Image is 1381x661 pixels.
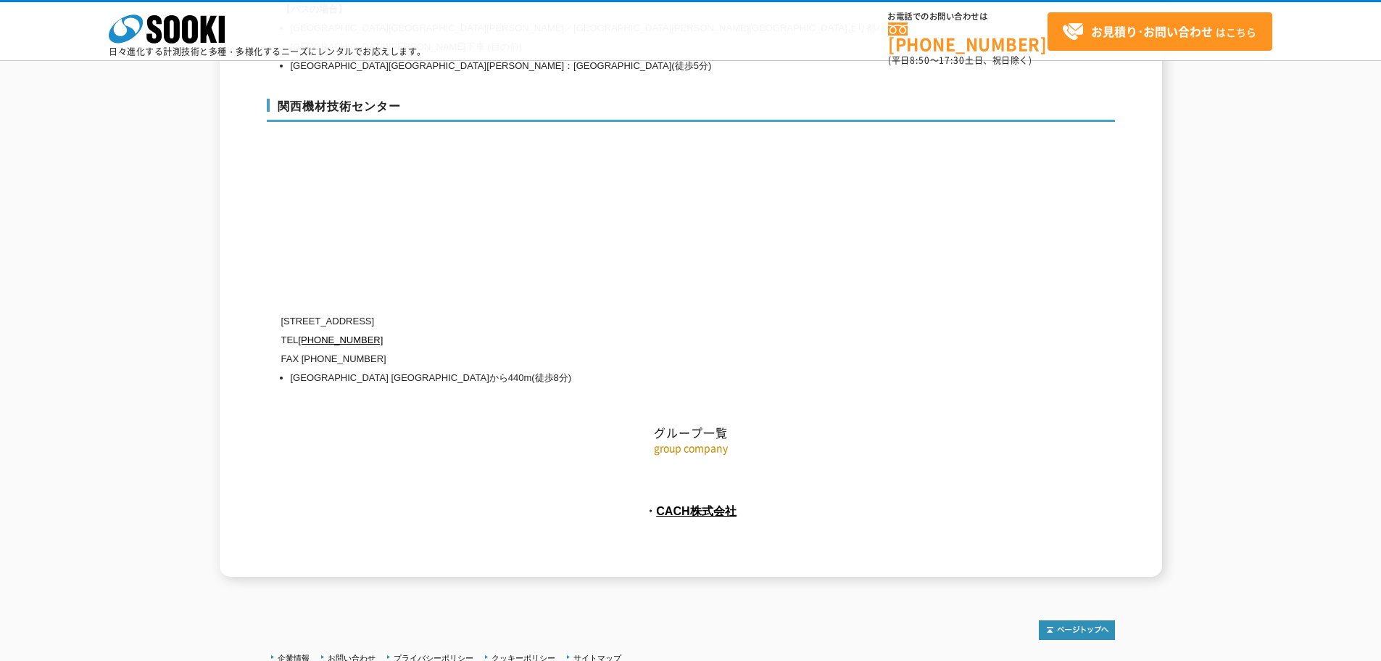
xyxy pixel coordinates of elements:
[109,47,426,56] p: 日々進化する計測技術と多種・多様化するニーズにレンタルでお応えします。
[267,499,1115,522] p: ・
[939,54,965,67] span: 17:30
[298,334,383,345] a: [PHONE_NUMBER]
[281,312,977,331] p: [STREET_ADDRESS]
[1091,22,1213,40] strong: お見積り･お問い合わせ
[888,54,1032,67] span: (平日 ～ 土日、祝日除く)
[888,12,1048,21] span: お電話でのお問い合わせは
[267,440,1115,456] p: group company
[267,99,1115,122] h3: 関西機材技術センター
[1039,620,1115,640] img: トップページへ
[281,331,977,350] p: TEL
[656,504,737,517] a: CACH株式会社
[267,280,1115,440] h2: グループ一覧
[910,54,930,67] span: 8:50
[888,22,1048,52] a: [PHONE_NUMBER]
[281,350,977,369] p: FAX [PHONE_NUMBER]
[1048,12,1272,51] a: お見積り･お問い合わせはこちら
[1062,21,1256,43] span: はこちら
[291,369,977,387] li: [GEOGRAPHIC_DATA] [GEOGRAPHIC_DATA]から440m(徒歩8分)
